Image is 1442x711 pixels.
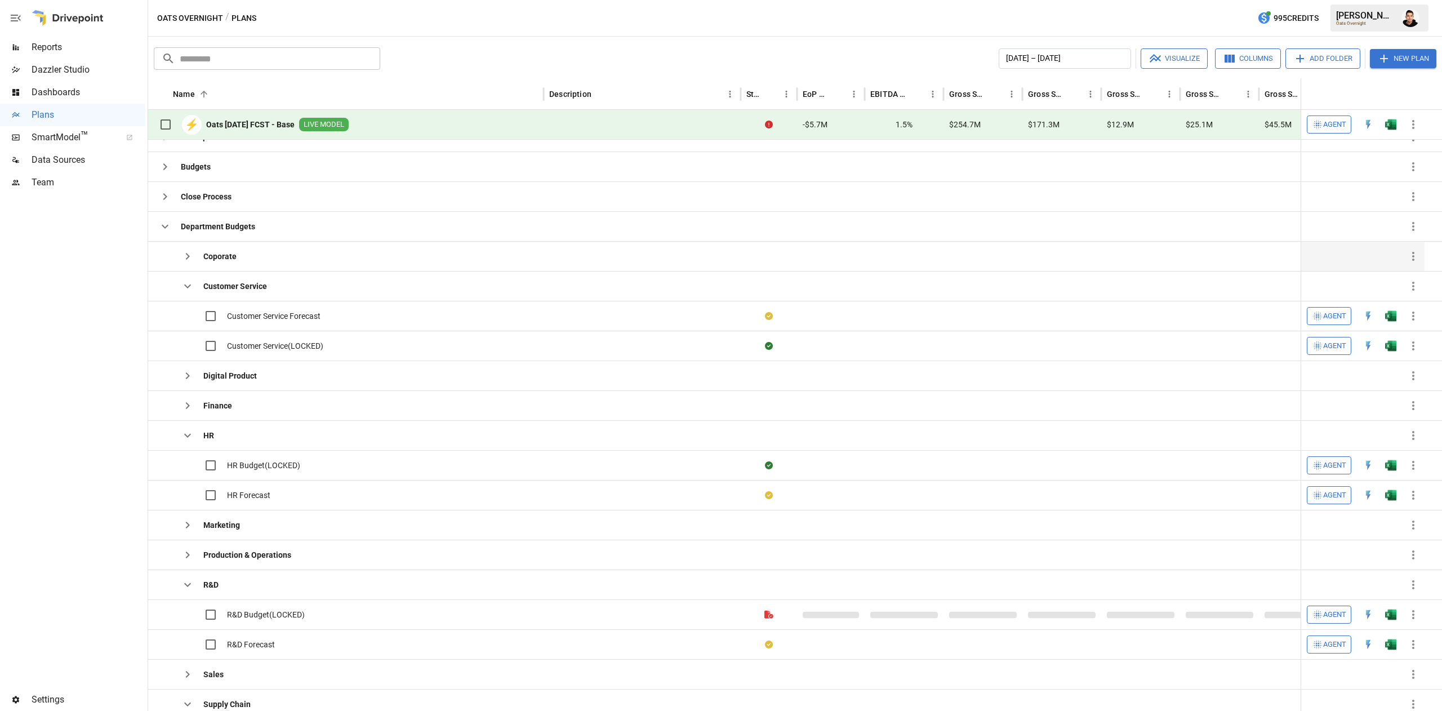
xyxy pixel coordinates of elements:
div: Gross Sales: Marketplace [1107,90,1145,99]
button: Sort [593,86,608,102]
img: g5qfjXmAAAAABJRU5ErkJggg== [1385,490,1396,501]
button: Sort [1225,86,1240,102]
button: Agent [1307,456,1351,474]
button: Agent [1307,115,1351,134]
button: Agent [1307,636,1351,654]
button: Add Folder [1285,48,1360,69]
button: Status column menu [778,86,794,102]
div: Your plan has changes in Excel that are not reflected in the Drivepoint Data Warehouse, select "S... [765,639,773,650]
b: Coporate [203,251,237,262]
div: Your plan has changes in Excel that are not reflected in the Drivepoint Data Warehouse, select "S... [765,490,773,501]
div: Open in Excel [1385,340,1396,352]
div: Sync complete [765,340,773,352]
div: Open in Excel [1385,639,1396,650]
button: [DATE] – [DATE] [999,48,1131,69]
img: quick-edit-flash.b8aec18c.svg [1363,119,1374,130]
button: Sort [1409,86,1425,102]
img: g5qfjXmAAAAABJRU5ErkJggg== [1385,609,1396,620]
div: Description [549,90,591,99]
div: Open in Excel [1385,490,1396,501]
button: Visualize [1141,48,1208,69]
button: Agent [1307,307,1351,325]
span: Customer Service Forecast [227,310,321,322]
span: $254.7M [949,119,981,130]
div: Status [746,90,762,99]
div: Open in Quick Edit [1363,310,1374,322]
span: LIVE MODEL [299,119,349,130]
span: Agent [1323,489,1346,502]
button: Gross Sales: Marketplace column menu [1161,86,1177,102]
div: Open in Quick Edit [1363,639,1374,650]
button: Gross Sales: DTC Online column menu [1083,86,1098,102]
div: Your plan has changes in Excel that are not reflected in the Drivepoint Data Warehouse, select "S... [765,310,773,322]
div: Gross Sales: DTC Online [1028,90,1066,99]
b: Oats [DATE] FCST - Base [206,119,295,130]
div: Open in Excel [1385,460,1396,471]
button: Oats Overnight [157,11,223,25]
b: R&D [203,579,219,590]
div: EBITDA Margin [870,90,908,99]
span: Settings [32,693,145,706]
span: $25.1M [1186,119,1213,130]
img: quick-edit-flash.b8aec18c.svg [1363,460,1374,471]
b: HR [203,430,214,441]
div: Open in Quick Edit [1363,340,1374,352]
b: Marketing [203,519,240,531]
button: Sort [1146,86,1161,102]
span: Team [32,176,145,189]
button: 995Credits [1253,8,1323,29]
span: Customer Service(LOCKED) [227,340,323,352]
button: Sort [1067,86,1083,102]
b: Budgets [181,161,211,172]
div: Gross Sales [949,90,987,99]
button: Agent [1307,486,1351,504]
div: File is not a valid Drivepoint model [764,609,773,620]
button: EBITDA Margin column menu [925,86,941,102]
span: HR Budget(LOCKED) [227,460,300,471]
span: R&D Forecast [227,639,275,650]
b: Sales [203,669,224,680]
img: g5qfjXmAAAAABJRU5ErkJggg== [1385,460,1396,471]
div: Open in Quick Edit [1363,119,1374,130]
span: 995 Credits [1274,11,1319,25]
img: g5qfjXmAAAAABJRU5ErkJggg== [1385,340,1396,352]
div: Open in Quick Edit [1363,460,1374,471]
button: Description column menu [722,86,738,102]
div: Error during sync. [765,119,773,130]
b: Digital Product [203,370,257,381]
div: / [225,11,229,25]
span: Data Sources [32,153,145,167]
div: [PERSON_NAME] [1336,10,1395,21]
div: Name [173,90,195,99]
b: Production & Operations [203,549,291,561]
button: Sort [763,86,778,102]
b: Finance [203,400,232,411]
img: quick-edit-flash.b8aec18c.svg [1363,609,1374,620]
div: Gross Sales: Retail [1265,90,1302,99]
div: Oats Overnight [1336,21,1395,26]
button: Sort [196,86,212,102]
span: Agent [1323,638,1346,651]
div: Open in Excel [1385,119,1396,130]
img: quick-edit-flash.b8aec18c.svg [1363,639,1374,650]
div: Gross Sales: Wholesale [1186,90,1223,99]
div: Open in Quick Edit [1363,490,1374,501]
button: Agent [1307,337,1351,355]
span: Agent [1323,459,1346,472]
b: Department Budgets [181,221,255,232]
div: ⚡ [182,115,202,135]
span: Agent [1323,118,1346,131]
span: Agent [1323,340,1346,353]
div: Open in Excel [1385,310,1396,322]
span: -$5.7M [803,119,827,130]
img: Francisco Sanchez [1401,9,1419,27]
button: Gross Sales column menu [1004,86,1020,102]
button: EoP Cash column menu [846,86,862,102]
img: quick-edit-flash.b8aec18c.svg [1363,340,1374,352]
button: New Plan [1370,49,1436,68]
span: $45.5M [1265,119,1292,130]
div: Sync complete [765,460,773,471]
button: Gross Sales: Wholesale column menu [1240,86,1256,102]
span: Agent [1323,608,1346,621]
